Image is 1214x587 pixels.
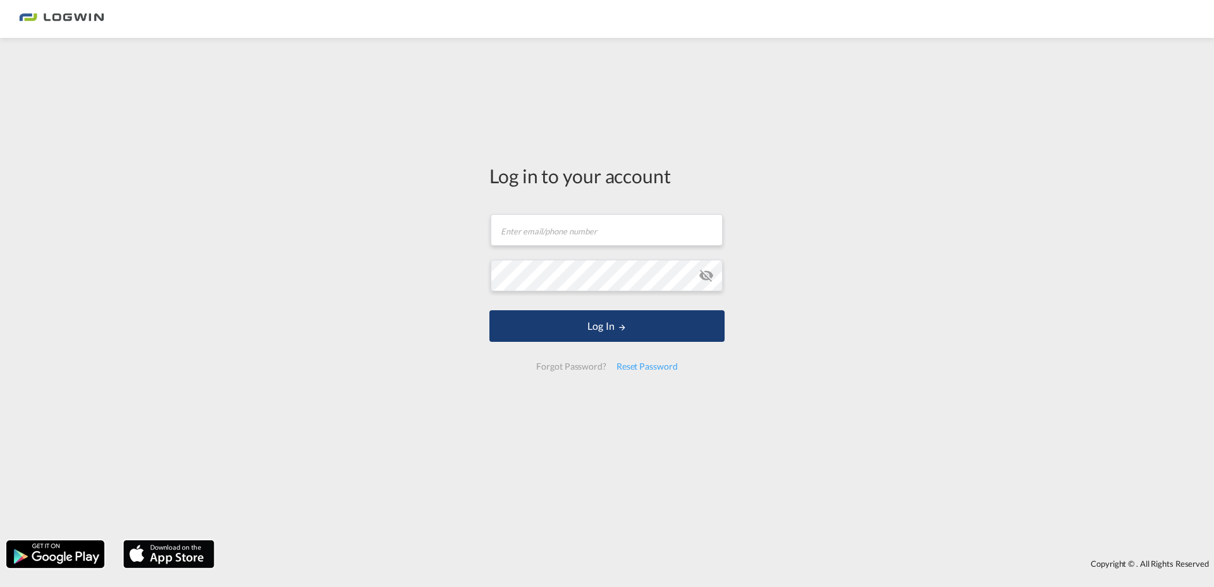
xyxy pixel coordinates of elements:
div: Copyright © . All Rights Reserved [221,553,1214,574]
div: Reset Password [611,355,683,378]
img: google.png [5,539,106,569]
div: Forgot Password? [531,355,611,378]
img: apple.png [122,539,216,569]
div: Log in to your account [489,162,725,189]
input: Enter email/phone number [491,214,723,246]
button: LOGIN [489,310,725,342]
md-icon: icon-eye-off [699,268,714,283]
img: bc73a0e0d8c111efacd525e4c8ad7d32.png [19,5,104,33]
